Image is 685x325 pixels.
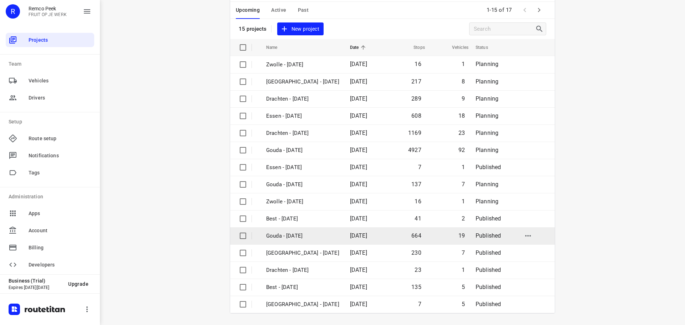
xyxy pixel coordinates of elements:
[535,25,546,33] div: Search
[415,266,421,273] span: 23
[6,148,94,163] div: Notifications
[6,206,94,220] div: Apps
[266,146,339,154] p: Gouda - [DATE]
[266,198,339,206] p: Zwolle - Friday
[476,181,498,188] span: Planning
[350,266,367,273] span: [DATE]
[6,73,94,88] div: Vehicles
[350,78,367,85] span: [DATE]
[462,249,465,256] span: 7
[6,240,94,255] div: Billing
[476,147,498,153] span: Planning
[462,78,465,85] span: 8
[266,78,339,86] p: Zwolle - Thursday
[29,135,91,142] span: Route setup
[266,300,339,309] p: Gemeente Rotterdam - Thursday
[9,193,94,200] p: Administration
[415,215,421,222] span: 41
[415,198,421,205] span: 16
[6,4,20,19] div: R
[29,36,91,44] span: Projects
[266,215,339,223] p: Best - Friday
[476,232,501,239] span: Published
[236,6,260,15] span: Upcoming
[266,112,339,120] p: Essen - [DATE]
[476,198,498,205] span: Planning
[408,147,421,153] span: 4927
[266,181,339,189] p: Gouda - Friday
[239,26,267,32] p: 15 projects
[411,95,421,102] span: 289
[9,60,94,68] p: Team
[350,61,367,67] span: [DATE]
[29,210,91,217] span: Apps
[411,112,421,119] span: 608
[532,3,546,17] span: Next Page
[476,78,498,85] span: Planning
[476,95,498,102] span: Planning
[266,232,339,240] p: Gouda - [DATE]
[411,284,421,290] span: 135
[458,130,465,136] span: 23
[6,258,94,272] div: Developers
[462,284,465,290] span: 5
[6,91,94,105] div: Drivers
[350,95,367,102] span: [DATE]
[476,112,498,119] span: Planning
[474,24,535,35] input: Search projects
[418,301,421,308] span: 7
[350,215,367,222] span: [DATE]
[462,61,465,67] span: 1
[29,152,91,159] span: Notifications
[266,43,287,52] span: Name
[350,301,367,308] span: [DATE]
[350,130,367,136] span: [DATE]
[68,281,88,287] span: Upgrade
[266,249,339,257] p: [GEOGRAPHIC_DATA] - [DATE]
[266,95,339,103] p: Drachten - [DATE]
[462,266,465,273] span: 1
[462,215,465,222] span: 2
[484,2,515,18] span: 1-15 of 17
[458,112,465,119] span: 18
[458,232,465,239] span: 19
[266,163,339,172] p: Essen - Friday
[6,223,94,238] div: Account
[462,95,465,102] span: 9
[411,249,421,256] span: 230
[404,43,425,52] span: Stops
[350,181,367,188] span: [DATE]
[6,131,94,146] div: Route setup
[29,227,91,234] span: Account
[29,12,67,17] p: FRUIT OP JE WERK
[9,278,62,284] p: Business (Trial)
[29,6,67,11] p: Remco Peek
[462,181,465,188] span: 7
[6,33,94,47] div: Projects
[518,3,532,17] span: Previous Page
[298,6,309,15] span: Past
[29,261,91,269] span: Developers
[476,215,501,222] span: Published
[271,6,286,15] span: Active
[408,130,421,136] span: 1169
[443,43,468,52] span: Vehicles
[350,284,367,290] span: [DATE]
[476,43,497,52] span: Status
[350,147,367,153] span: [DATE]
[458,147,465,153] span: 92
[350,164,367,171] span: [DATE]
[6,166,94,180] div: Tags
[411,181,421,188] span: 137
[277,22,324,36] button: New project
[29,244,91,252] span: Billing
[476,266,501,273] span: Published
[476,61,498,67] span: Planning
[476,249,501,256] span: Published
[266,283,339,291] p: Best - [DATE]
[418,164,421,171] span: 7
[476,301,501,308] span: Published
[281,25,319,34] span: New project
[476,164,501,171] span: Published
[29,169,91,177] span: Tags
